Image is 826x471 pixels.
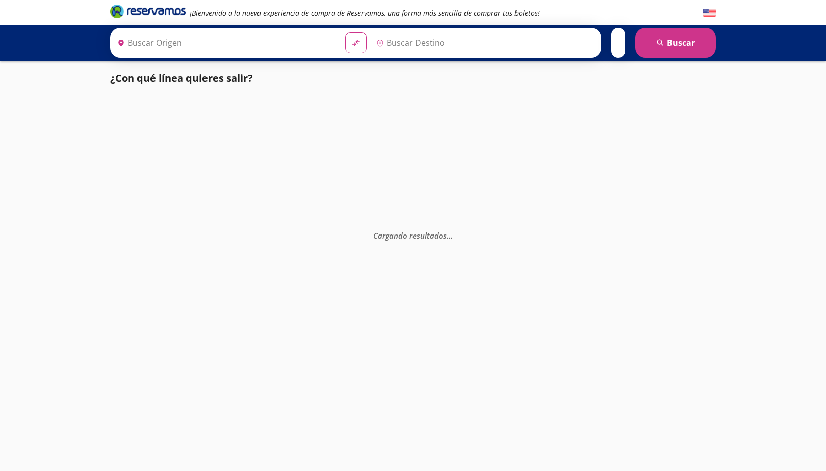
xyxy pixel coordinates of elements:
span: . [447,230,449,241]
a: Brand Logo [110,4,186,22]
button: Buscar [635,28,716,58]
input: Buscar Destino [372,30,596,55]
i: Brand Logo [110,4,186,19]
input: Buscar Origen [113,30,337,55]
span: . [451,230,453,241]
span: . [449,230,451,241]
p: ¿Con qué línea quieres salir? [110,71,253,86]
em: Cargando resultados [373,230,453,241]
em: ¡Bienvenido a la nueva experiencia de compra de Reservamos, una forma más sencilla de comprar tus... [190,8,540,18]
button: English [703,7,716,19]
